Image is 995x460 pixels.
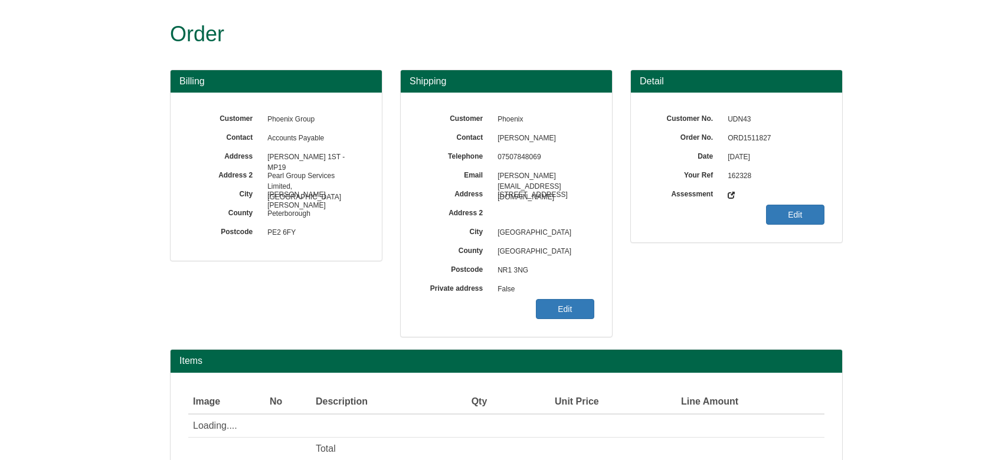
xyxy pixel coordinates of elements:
label: Customer [418,110,492,124]
h2: Items [179,356,833,366]
th: Line Amount [604,390,743,414]
label: Address [188,148,261,162]
span: UDN43 [722,110,824,129]
h3: Billing [179,76,373,87]
span: Phoenix Group [261,110,364,129]
span: [GEOGRAPHIC_DATA] [492,224,594,242]
th: Description [311,390,439,414]
span: [GEOGRAPHIC_DATA] [492,242,594,261]
span: PE2 6FY [261,224,364,242]
h3: Shipping [410,76,603,87]
label: Address 2 [418,205,492,218]
h3: Detail [640,76,833,87]
label: Date [649,148,722,162]
label: Email [418,167,492,180]
label: Postcode [418,261,492,275]
label: Address 2 [188,167,261,180]
label: Address [418,186,492,199]
span: ORD1511827 [722,129,824,148]
h1: Order [170,22,798,46]
span: [PERSON_NAME] 1ST - MP19 [261,148,364,167]
label: Customer No. [649,110,722,124]
label: County [418,242,492,256]
span: Pearl Group Services Limited, [GEOGRAPHIC_DATA] [261,167,364,186]
label: Telephone [418,148,492,162]
label: Assessment [649,186,722,199]
span: [DATE] [722,148,824,167]
label: City [188,186,261,199]
label: Contact [418,129,492,143]
span: Peterborough [261,205,364,224]
label: County [188,205,261,218]
label: City [418,224,492,237]
label: Your Ref [649,167,722,180]
span: Phoenix [492,110,594,129]
span: 162328 [722,167,824,186]
span: [PERSON_NAME] [PERSON_NAME] [261,186,364,205]
span: False [492,280,594,299]
label: Contact [188,129,261,143]
th: No [265,390,311,414]
label: Postcode [188,224,261,237]
span: [PERSON_NAME][EMAIL_ADDRESS][DOMAIN_NAME] [492,167,594,186]
th: Qty [439,390,492,414]
td: Loading.... [188,414,824,438]
label: Order No. [649,129,722,143]
a: Edit [766,205,824,225]
span: 07507848069 [492,148,594,167]
label: Private address [418,280,492,294]
span: Accounts Payable [261,129,364,148]
label: Customer [188,110,261,124]
th: Image [188,390,265,414]
th: Unit Price [492,390,603,414]
span: [PERSON_NAME] [492,129,594,148]
a: Edit [536,299,594,319]
span: [STREET_ADDRESS] [492,186,594,205]
span: NR1 3NG [492,261,594,280]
